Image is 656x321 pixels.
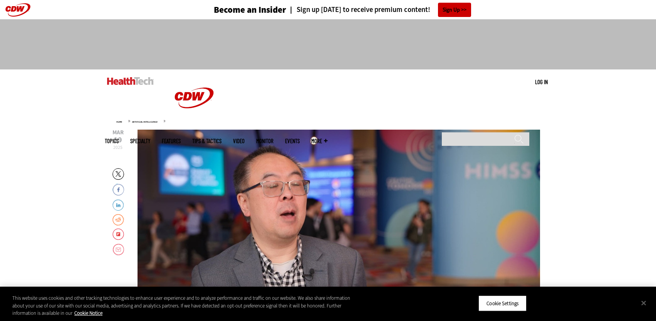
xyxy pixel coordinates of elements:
a: CDW [165,120,223,128]
a: Features [162,138,181,144]
iframe: advertisement [188,27,468,62]
a: More information about your privacy [74,310,102,316]
img: Home [165,69,223,127]
div: Play or Pause Video [323,230,354,261]
a: MonITor [256,138,273,144]
img: Home [107,77,154,85]
a: Log in [535,78,548,85]
a: Video [233,138,245,144]
a: Sign Up [438,3,471,17]
a: Sign up [DATE] to receive premium content! [286,6,430,14]
a: Tips & Tactics [192,138,221,144]
span: Topics [105,138,119,144]
span: More [311,138,327,144]
a: Events [285,138,300,144]
button: Cookie Settings [478,295,527,311]
h3: Become an Insider [214,5,286,14]
button: Close [635,294,652,311]
span: Specialty [130,138,150,144]
div: This website uses cookies and other tracking technologies to enhance user experience and to analy... [12,294,361,317]
div: User menu [535,78,548,86]
a: Become an Insider [185,5,286,14]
